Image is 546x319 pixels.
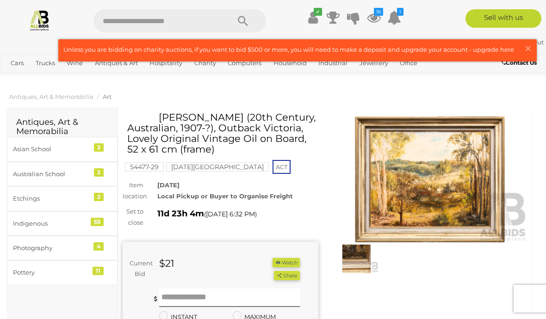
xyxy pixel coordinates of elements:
img: John Spink (20th Century, Australian, 1907-?), Outback Victoria, Lovely Original Vintage Oil on B... [332,117,528,242]
img: Allbids.com.au [29,9,50,31]
a: [DATE][GEOGRAPHIC_DATA] [166,163,269,171]
strong: $21 [159,258,174,269]
strong: Local Pickup or Buyer to Organise Freight [157,192,293,200]
a: Hospitality [146,55,186,71]
a: Jewellery [356,55,392,71]
div: Australian School [13,169,89,179]
div: 2 [94,193,104,201]
a: Antiques, Art & Memorabilia [9,93,93,100]
a: Antiques & Art [91,55,142,71]
a: 54477-29 [125,163,164,171]
a: Trucks [32,55,59,71]
a: Art [103,93,112,100]
a: Charity [191,55,220,71]
b: Contact Us [502,59,537,66]
a: Computers [224,55,265,71]
a: ✔ [306,9,320,26]
span: ACT [273,160,291,174]
a: Wine [63,55,87,71]
a: Indigenous 55 [7,211,118,236]
strong: [DATE] [157,181,180,189]
h2: Antiques, Art & Memorabilia [16,118,108,136]
div: 11 [93,267,104,275]
a: Office [396,55,421,71]
div: 3 [94,143,104,152]
div: Asian School [13,144,89,154]
a: Sell with us [465,9,541,28]
h1: [PERSON_NAME] (20th Century, Australian, 1907-?), Outback Victoria, Lovely Original Vintage Oil o... [127,112,316,154]
a: Asian School 3 [7,137,118,161]
button: Search [220,9,266,32]
a: Household [270,55,310,71]
div: 4 [93,242,104,251]
a: [GEOGRAPHIC_DATA] [38,71,111,86]
div: Etchings [13,193,89,204]
a: Photography 4 [7,236,118,260]
a: Sign Out [517,38,544,46]
span: [DATE] 6:32 PM [206,210,255,218]
span: | [514,38,515,46]
a: Contact Us [502,58,539,68]
button: Share [274,271,299,281]
div: 55 [91,218,104,226]
a: Pottery 11 [7,260,118,285]
a: Cars [7,55,27,71]
div: 2 [94,168,104,177]
div: Current Bid [123,258,152,280]
img: John Spink (20th Century, Australian, 1907-?), Outback Victoria, Lovely Original Vintage Oil on B... [335,245,379,273]
a: Industrial [315,55,351,71]
strong: 11d 23h 4m [157,209,204,219]
div: Set to close [116,206,150,228]
div: Photography [13,243,89,253]
div: Indigenous [13,218,89,229]
button: Watch [273,258,299,268]
a: 1 [387,9,401,26]
mark: 54477-29 [125,162,164,172]
a: 16 [367,9,381,26]
div: Pottery [13,267,89,278]
i: ✔ [314,8,322,16]
a: Judestar [479,38,514,46]
a: Australian School 2 [7,162,118,186]
strong: Judestar [479,38,512,46]
a: Sports [7,71,33,86]
li: Watch this item [273,258,299,268]
span: ( ) [204,210,257,218]
i: 1 [397,8,403,16]
a: Etchings 2 [7,186,118,211]
mark: [DATE][GEOGRAPHIC_DATA] [166,162,269,172]
div: Item location [116,180,150,202]
i: 16 [374,8,383,16]
span: × [524,39,532,57]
